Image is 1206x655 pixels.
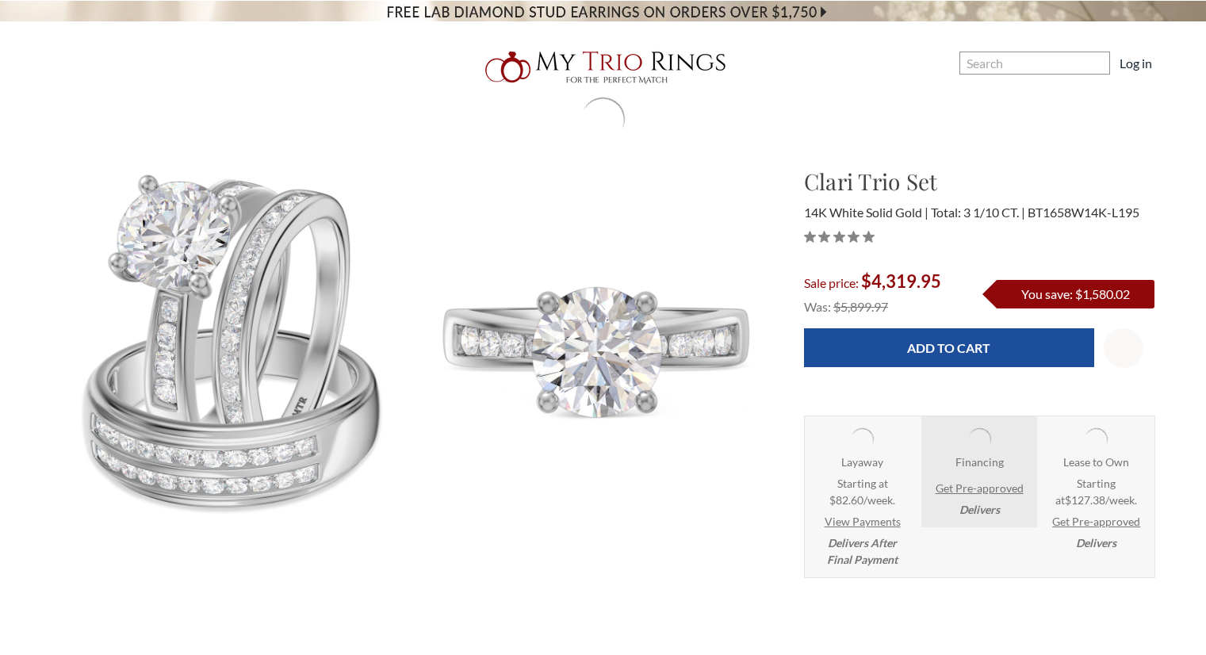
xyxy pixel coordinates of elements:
[959,52,1110,75] input: Search
[959,501,1000,518] em: Delivers
[841,454,883,470] strong: Layaway
[955,454,1004,470] strong: Financing
[804,165,1155,198] h1: Clari Trio Set
[804,205,928,220] span: 14K White Solid Gold
[804,275,859,290] span: Sale price:
[415,166,778,528] img: Photo of Clari 3 1/10 ct tw. Lab Grown Round Solitaire Trio Set 14K White Gold [BT1658WE-L195]
[827,534,898,568] em: Delivers After Final Payment
[804,299,831,314] span: Was:
[931,205,1025,220] span: Total: 3 1/10 CT.
[825,513,901,530] a: View Payments
[1162,56,1177,72] svg: cart.cart_preview
[1043,475,1149,508] span: Starting at .
[1021,286,1130,301] span: You save: $1,580.02
[1028,205,1139,220] span: BT1658W14K-L195
[52,166,415,528] img: Photo of Clari 3 1/10 ct tw. Lab Grown Round Solitaire Trio Set 14K White Gold [BT1658W-L195]
[350,42,856,93] a: My Trio Rings
[804,328,1094,367] input: Add to Cart
[1162,54,1187,73] a: Cart with 0 items
[848,426,876,454] img: Layaway
[1120,54,1152,73] a: Log in
[1065,493,1135,507] span: $127.38/week
[833,299,888,314] span: $5,899.97
[1082,426,1110,454] img: Katapult
[1052,513,1140,530] a: Get Pre-approved
[1076,534,1116,551] em: Delivers
[829,475,895,508] span: Starting at $82.60/week.
[1039,416,1154,561] li: Katapult
[477,42,730,93] img: My Trio Rings
[861,270,941,292] span: $4,319.95
[921,416,1036,527] li: Affirm
[805,416,920,577] li: Layaway
[1063,454,1129,470] strong: Lease to Own
[1104,328,1143,368] a: Wish Lists
[966,426,994,454] img: Affirm
[936,480,1024,496] a: Get Pre-approved
[1113,289,1133,408] svg: Wish Lists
